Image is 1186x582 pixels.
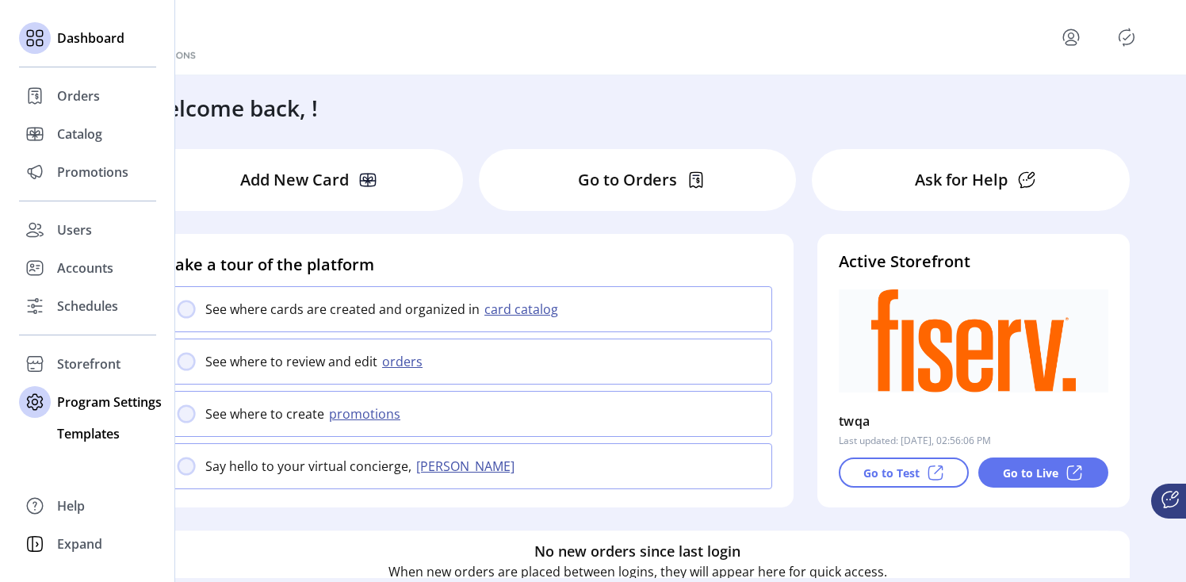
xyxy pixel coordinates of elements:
span: Expand [57,534,102,553]
span: Schedules [57,297,118,316]
span: Program Settings [57,392,162,412]
button: orders [377,352,432,371]
span: Orders [57,86,100,105]
span: Promotions [57,163,128,182]
button: card catalog [480,300,568,319]
button: [PERSON_NAME] [411,457,524,476]
span: Storefront [57,354,121,373]
span: Templates [57,424,120,443]
p: Add New Card [240,168,349,192]
span: Catalog [57,124,102,144]
p: See where to create [205,404,324,423]
p: Go to Live [1003,465,1058,481]
button: menu [1058,25,1084,50]
p: twqa [839,408,870,434]
p: Say hello to your virtual concierge, [205,457,411,476]
h3: Welcome back, ! [146,91,318,124]
h4: Active Storefront [839,250,1108,274]
span: Accounts [57,258,113,278]
p: See where cards are created and organized in [205,300,480,319]
span: Users [57,220,92,239]
h4: Take a tour of the platform [166,253,772,277]
span: Help [57,496,85,515]
p: Go to Test [863,465,920,481]
button: promotions [324,404,410,423]
h6: No new orders since last login [534,541,740,562]
span: Dashboard [57,29,124,48]
p: Ask for Help [915,168,1008,192]
p: Go to Orders [578,168,677,192]
button: Publisher Panel [1114,25,1139,50]
p: See where to review and edit [205,352,377,371]
p: When new orders are placed between logins, they will appear here for quick access. [388,562,887,581]
p: Last updated: [DATE], 02:56:06 PM [839,434,991,448]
